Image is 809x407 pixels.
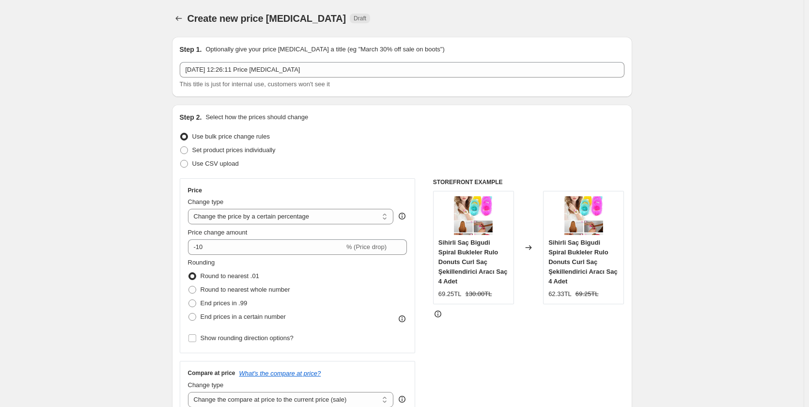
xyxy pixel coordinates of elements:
[354,15,366,22] span: Draft
[192,146,276,154] span: Set product prices individually
[438,289,462,299] div: 69.25TL
[433,178,624,186] h6: STOREFRONT EXAMPLE
[180,112,202,122] h2: Step 2.
[188,369,235,377] h3: Compare at price
[180,45,202,54] h2: Step 1.
[188,187,202,194] h3: Price
[205,112,308,122] p: Select how the prices should change
[187,13,346,24] span: Create new price [MEDICAL_DATA]
[201,334,294,342] span: Show rounding direction options?
[346,243,387,250] span: % (Price drop)
[576,289,599,299] strike: 69.25TL
[201,286,290,293] span: Round to nearest whole number
[188,259,215,266] span: Rounding
[188,229,248,236] span: Price change amount
[548,239,618,285] span: Sihirli Saç Bigudi Spiral Bukleler Rulo Donuts Curl Saç Şekillendirici Aracı Saç 4 Adet
[201,272,259,280] span: Round to nearest .01
[397,394,407,404] div: help
[180,62,624,78] input: 30% off holiday sale
[188,198,224,205] span: Change type
[188,239,344,255] input: -15
[438,239,508,285] span: Sihirli Saç Bigudi Spiral Bukleler Rulo Donuts Curl Saç Şekillendirici Aracı Saç 4 Adet
[205,45,444,54] p: Optionally give your price [MEDICAL_DATA] a title (eg "March 30% off sale on boots")
[397,211,407,221] div: help
[192,133,270,140] span: Use bulk price change rules
[465,289,492,299] strike: 130.00TL
[188,381,224,389] span: Change type
[172,12,186,25] button: Price change jobs
[564,196,603,235] img: 103_211a94f0-d805-4ffa-bebc-b2fe17eae9a7_80x.jpg
[201,299,248,307] span: End prices in .99
[201,313,286,320] span: End prices in a certain number
[192,160,239,167] span: Use CSV upload
[239,370,321,377] button: What's the compare at price?
[180,80,330,88] span: This title is just for internal use, customers won't see it
[454,196,493,235] img: 103_211a94f0-d805-4ffa-bebc-b2fe17eae9a7_80x.jpg
[548,289,572,299] div: 62.33TL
